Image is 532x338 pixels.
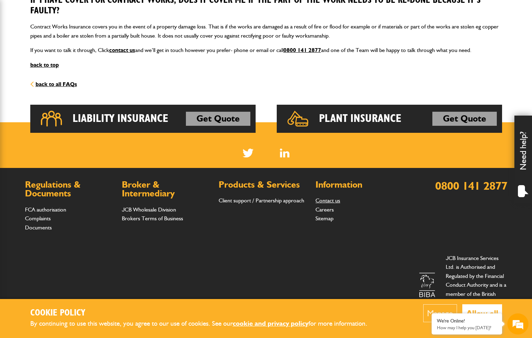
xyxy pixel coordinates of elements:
a: back to top [30,61,59,68]
a: 0800 141 2877 [283,47,321,53]
a: Contact us [315,197,340,204]
img: Twitter [243,149,254,157]
a: Get Quote [186,112,250,126]
input: Enter your last name [9,65,129,80]
h2: Regulations & Documents [25,180,115,198]
img: Linked In [280,149,289,157]
input: Enter your phone number [9,106,129,122]
a: Brokers Terms of Business [122,215,183,222]
h2: Products & Services [219,180,308,189]
button: Manage [423,304,457,322]
a: Careers [315,206,334,213]
a: contact us [109,47,135,53]
input: Enter your email address [9,86,129,101]
a: back to all FAQs [30,81,77,87]
h2: Broker & Intermediary [122,180,212,198]
a: Documents [25,224,52,231]
button: Allow all [462,304,502,322]
img: d_20077148190_company_1631870298795_20077148190 [12,39,30,49]
a: 0800 141 2877 [435,179,507,193]
a: Complaints [25,215,51,222]
div: Chat with us now [37,39,118,48]
p: By continuing to use this website, you agree to our use of cookies. See our for more information. [30,318,379,329]
p: If you want to talk it through, Click and we’ll get in touch however you prefer- phone or email o... [30,46,502,55]
div: Minimize live chat window [115,4,132,20]
a: LinkedIn [280,149,289,157]
p: Contract Works Insurance covers you in the event of a property damage loss. That is if the works ... [30,22,502,40]
a: JCB Wholesale Division [122,206,176,213]
h2: Information [315,180,405,189]
a: cookie and privacy policy [233,319,308,327]
a: Client support / Partnership approach [219,197,304,204]
textarea: Type your message and hit 'Enter' [9,127,129,210]
p: JCB Insurance Services Ltd. is Authorised and Regulated by the Financial Conduct Authority and is... [446,254,507,317]
p: How may I help you today? [437,325,497,330]
a: Sitemap [315,215,333,222]
div: Need help? [514,116,532,203]
h2: Liability Insurance [73,112,168,126]
em: Start Chat [96,216,128,226]
a: Get Quote [432,112,497,126]
div: We're Online! [437,318,497,324]
h2: Cookie Policy [30,308,379,319]
a: FCA authorisation [25,206,66,213]
h2: Plant Insurance [319,112,401,126]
